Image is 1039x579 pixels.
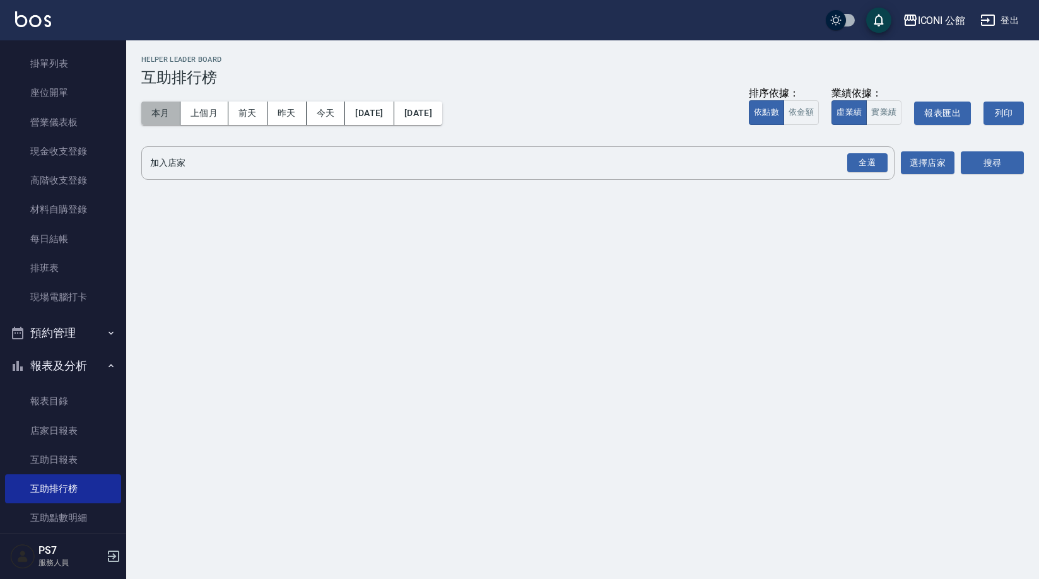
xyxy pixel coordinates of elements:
[147,152,870,174] input: 店家名稱
[5,195,121,224] a: 材料自購登錄
[5,503,121,532] a: 互助點數明細
[141,69,1024,86] h3: 互助排行榜
[918,13,966,28] div: ICONI 公館
[749,100,784,125] button: 依點數
[831,87,901,100] div: 業績依據：
[267,102,307,125] button: 昨天
[866,100,901,125] button: 實業績
[5,416,121,445] a: 店家日報表
[898,8,971,33] button: ICONI 公館
[5,108,121,137] a: 營業儀表板
[5,533,121,562] a: 全店業績分析表
[5,137,121,166] a: 現金收支登錄
[38,544,103,557] h5: PS7
[345,102,394,125] button: [DATE]
[307,102,346,125] button: 今天
[5,317,121,349] button: 預約管理
[5,387,121,416] a: 報表目錄
[847,153,888,173] div: 全選
[901,151,954,175] button: 選擇店家
[914,102,971,125] button: 報表匯出
[866,8,891,33] button: save
[5,166,121,195] a: 高階收支登錄
[38,557,103,568] p: 服務人員
[5,225,121,254] a: 每日結帳
[228,102,267,125] button: 前天
[10,544,35,569] img: Person
[5,254,121,283] a: 排班表
[5,349,121,382] button: 報表及分析
[141,56,1024,64] h2: Helper Leader Board
[5,78,121,107] a: 座位開單
[5,283,121,312] a: 現場電腦打卡
[394,102,442,125] button: [DATE]
[141,102,180,125] button: 本月
[831,100,867,125] button: 虛業績
[784,100,819,125] button: 依金額
[5,445,121,474] a: 互助日報表
[749,87,819,100] div: 排序依據：
[975,9,1024,32] button: 登出
[5,474,121,503] a: 互助排行榜
[15,11,51,27] img: Logo
[845,151,890,175] button: Open
[5,49,121,78] a: 掛單列表
[961,151,1024,175] button: 搜尋
[983,102,1024,125] button: 列印
[180,102,228,125] button: 上個月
